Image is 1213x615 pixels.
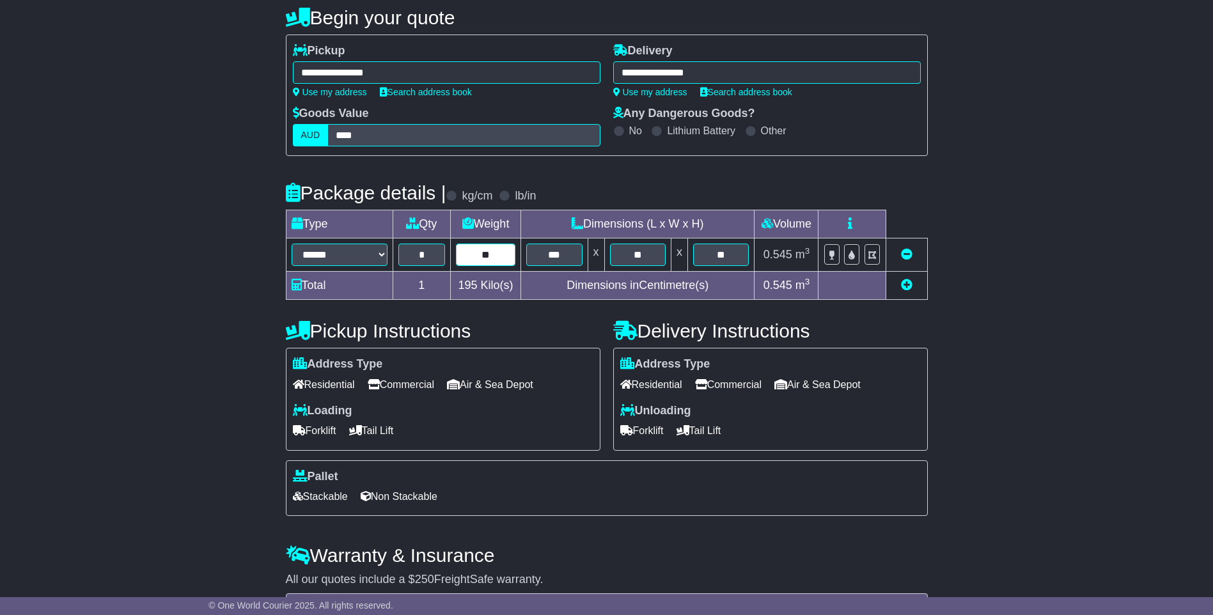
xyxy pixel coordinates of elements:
td: Total [286,272,393,300]
td: Qty [393,210,451,238]
label: Delivery [613,44,673,58]
td: Kilo(s) [451,272,521,300]
span: m [795,248,810,261]
td: x [671,238,687,272]
span: Residential [293,375,355,394]
label: Pickup [293,44,345,58]
span: Tail Lift [349,421,394,440]
a: Add new item [901,279,912,292]
h4: Warranty & Insurance [286,545,928,566]
td: 1 [393,272,451,300]
span: 195 [458,279,478,292]
label: Address Type [293,357,383,371]
label: Unloading [620,404,691,418]
td: Dimensions (L x W x H) [521,210,755,238]
div: All our quotes include a $ FreightSafe warranty. [286,573,928,587]
span: Air & Sea Depot [774,375,861,394]
label: Other [761,125,786,137]
a: Remove this item [901,248,912,261]
h4: Pickup Instructions [286,320,600,341]
label: Pallet [293,470,338,484]
td: Type [286,210,393,238]
span: © One World Courier 2025. All rights reserved. [208,600,393,611]
span: Commercial [695,375,762,394]
label: Loading [293,404,352,418]
span: Forklift [620,421,664,440]
span: Tail Lift [677,421,721,440]
label: AUD [293,124,329,146]
span: 0.545 [763,248,792,261]
label: Any Dangerous Goods? [613,107,755,121]
a: Search address book [380,87,472,97]
h4: Begin your quote [286,7,928,28]
label: Lithium Battery [667,125,735,137]
span: Stackable [293,487,348,506]
h4: Package details | [286,182,446,203]
label: Goods Value [293,107,369,121]
label: kg/cm [462,189,492,203]
td: x [588,238,604,272]
label: lb/in [515,189,536,203]
a: Use my address [613,87,687,97]
sup: 3 [805,246,810,256]
td: Weight [451,210,521,238]
label: No [629,125,642,137]
span: Commercial [368,375,434,394]
span: Air & Sea Depot [447,375,533,394]
span: Residential [620,375,682,394]
span: m [795,279,810,292]
span: 0.545 [763,279,792,292]
td: Dimensions in Centimetre(s) [521,272,755,300]
label: Address Type [620,357,710,371]
a: Search address book [700,87,792,97]
td: Volume [755,210,818,238]
sup: 3 [805,277,810,286]
span: Forklift [293,421,336,440]
h4: Delivery Instructions [613,320,928,341]
span: Non Stackable [361,487,437,506]
span: 250 [415,573,434,586]
a: Use my address [293,87,367,97]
